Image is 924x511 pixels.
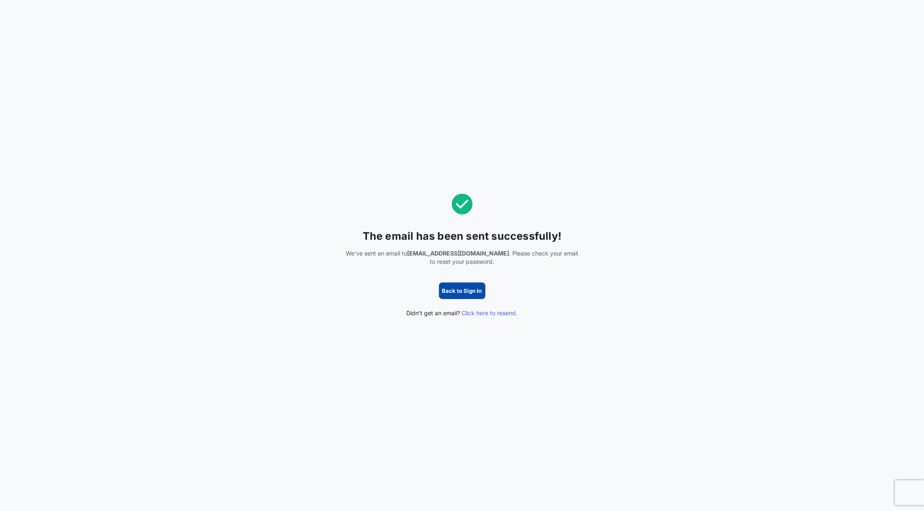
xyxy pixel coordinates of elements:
span: We've sent an email to . Please check your email to reset your password. [343,249,581,266]
button: Back to Sign In [439,282,485,299]
span: The email has been sent successfully! [363,229,561,243]
span: Click here to resend. [462,309,518,317]
span: [EMAIL_ADDRESS][DOMAIN_NAME] [407,250,509,257]
p: Back to Sign In [442,287,482,295]
span: Didn't get an email? [407,309,518,317]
